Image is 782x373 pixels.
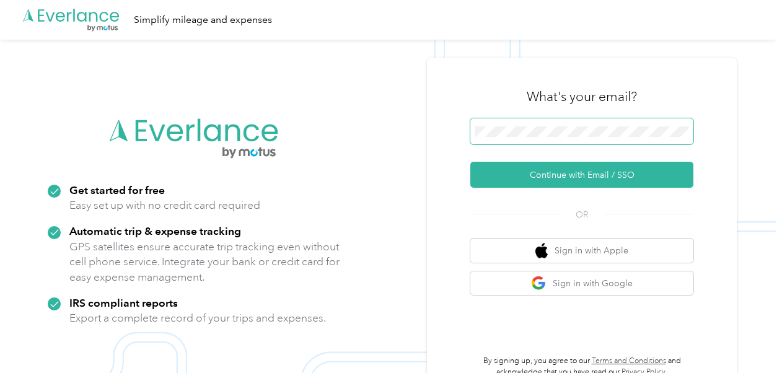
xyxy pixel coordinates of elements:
[69,183,165,196] strong: Get started for free
[531,276,547,291] img: google logo
[69,310,326,326] p: Export a complete record of your trips and expenses.
[69,239,340,285] p: GPS satellites ensure accurate trip tracking even without cell phone service. Integrate your bank...
[134,12,272,28] div: Simplify mileage and expenses
[560,208,604,221] span: OR
[592,356,666,366] a: Terms and Conditions
[470,162,693,188] button: Continue with Email / SSO
[470,271,693,296] button: google logoSign in with Google
[527,88,637,105] h3: What's your email?
[69,224,241,237] strong: Automatic trip & expense tracking
[535,243,548,258] img: apple logo
[69,198,260,213] p: Easy set up with no credit card required
[69,296,178,309] strong: IRS compliant reports
[470,239,693,263] button: apple logoSign in with Apple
